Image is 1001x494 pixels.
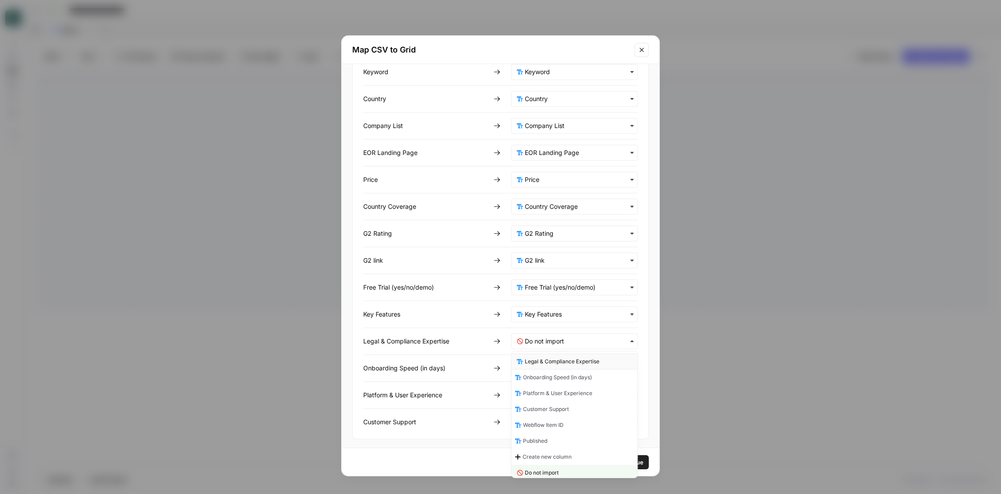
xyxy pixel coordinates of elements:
div: Price [363,175,490,184]
input: Free Trial (yes/no/demo) [525,283,632,292]
div: Free Trial (yes/no/demo) [363,283,490,292]
span: Legal & Compliance Expertise [525,358,599,366]
input: G2 Rating [525,229,632,238]
div: Platform & User Experience [363,391,490,400]
input: G2 link [525,256,632,265]
div: Country Coverage [363,202,490,211]
div: G2 Rating [363,229,490,238]
input: Price [525,175,632,184]
div: EOR Landing Page [363,148,490,157]
div: Country [363,94,490,103]
input: Keyword [525,68,632,76]
span: Webflow Item ID [523,421,564,429]
div: Company List [363,121,490,130]
span: Do not import [525,469,559,477]
div: Customer Support [363,418,490,426]
input: Company List [525,121,632,130]
div: Key Features [363,310,490,319]
span: Published [523,437,547,445]
input: Country Coverage [525,202,632,211]
div: Legal & Compliance Expertise [363,337,490,346]
span: Platform & User Experience [523,389,592,397]
span: Customer Support [523,405,569,413]
div: Keyword [363,68,490,76]
input: Key Features [525,310,632,319]
input: Do not import [525,337,632,346]
span: Onboarding Speed (in days) [523,373,592,381]
span: Create new column [523,453,572,461]
h2: Map CSV to Grid [352,44,629,56]
input: EOR Landing Page [525,148,632,157]
button: Close modal [635,43,649,57]
div: G2 link [363,256,490,265]
input: Country [525,94,632,103]
div: Onboarding Speed (in days) [363,364,490,373]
